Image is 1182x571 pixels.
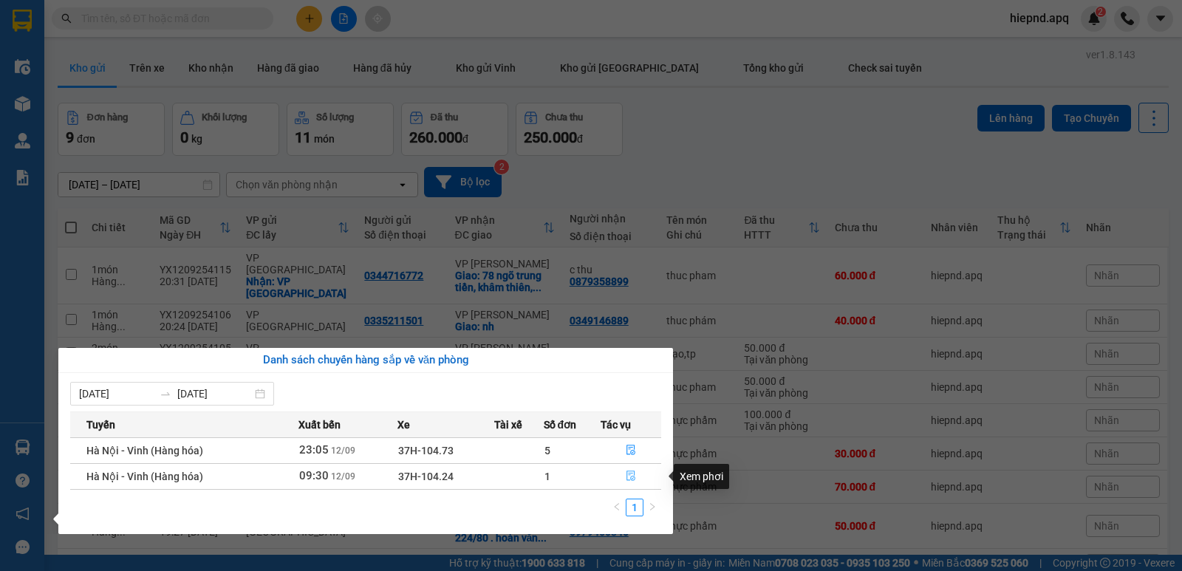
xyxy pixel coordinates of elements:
span: Xe [397,417,410,433]
input: Từ ngày [79,386,154,402]
span: swap-right [160,388,171,400]
span: Hà Nội - Vinh (Hàng hóa) [86,471,203,482]
span: 12/09 [331,471,355,482]
span: 37H-104.73 [398,445,454,457]
input: Đến ngày [177,386,252,402]
span: right [648,502,657,511]
span: Tuyến [86,417,115,433]
div: Xem phơi [674,464,729,489]
span: 23:05 [299,443,329,457]
span: 1 [544,471,550,482]
span: 09:30 [299,469,329,482]
span: Xuất bến [298,417,341,433]
span: file-done [626,471,636,482]
span: 5 [544,445,550,457]
li: Next Page [643,499,661,516]
strong: PHIẾU GỬI HÀNG [86,89,205,104]
span: file-done [626,445,636,457]
img: logo [8,36,66,109]
strong: TĐ chuyển phát: [71,107,143,118]
strong: 1900 57 57 57 - [143,107,205,118]
span: 12/09 [331,445,355,456]
span: Tài xế [494,417,522,433]
span: [GEOGRAPHIC_DATA], [GEOGRAPHIC_DATA] ↔ [GEOGRAPHIC_DATA] [83,47,205,85]
span: to [160,388,171,400]
li: 1 [626,499,643,516]
strong: CHUYỂN PHÁT NHANH AN PHÚ QUÝ [75,12,216,44]
button: left [608,499,626,516]
div: Danh sách chuyến hàng sắp về văn phòng [70,352,661,369]
a: 1 [626,499,643,516]
span: left [612,502,621,511]
button: right [643,499,661,516]
li: Previous Page [608,499,626,516]
button: file-done [601,465,660,488]
button: file-done [601,439,660,462]
span: Hà Nội - Vinh (Hàng hóa) [86,445,203,457]
span: Tác vụ [601,417,631,433]
span: 37H-104.24 [398,471,454,482]
span: Số đơn [544,417,577,433]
